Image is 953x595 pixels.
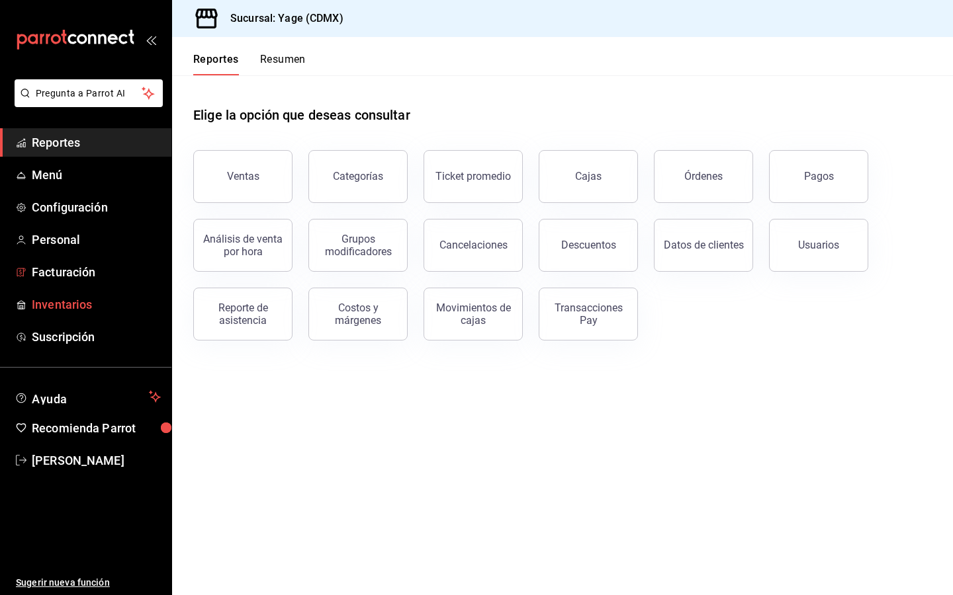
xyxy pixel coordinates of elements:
button: Categorías [308,150,408,203]
span: Recomienda Parrot [32,419,161,437]
div: Categorías [333,170,383,182]
span: Inventarios [32,296,161,313]
button: Ventas [193,150,293,203]
button: Reporte de asistencia [193,288,293,340]
div: Reporte de asistencia [202,301,284,327]
button: open_drawer_menu [146,34,156,45]
span: Reportes [32,134,161,151]
button: Pagos [769,150,868,203]
div: Análisis de venta por hora [202,233,284,258]
button: Movimientos de cajas [424,288,523,340]
button: Órdenes [654,150,753,203]
div: Ventas [227,170,259,182]
span: Configuración [32,198,161,216]
div: Usuarios [798,239,839,251]
button: Descuentos [539,219,638,272]
h3: Sucursal: Yage (CDMX) [220,11,343,26]
button: Cancelaciones [424,219,523,272]
span: Suscripción [32,328,161,346]
button: Usuarios [769,219,868,272]
button: Costos y márgenes [308,288,408,340]
div: Cancelaciones [439,239,508,251]
div: Datos de clientes [664,239,744,251]
div: Movimientos de cajas [432,301,514,327]
a: Pregunta a Parrot AI [9,96,163,110]
span: Ayuda [32,389,144,405]
button: Grupos modificadores [308,219,408,272]
span: Pregunta a Parrot AI [36,87,142,100]
button: Resumen [260,53,306,75]
button: Pregunta a Parrot AI [15,79,163,107]
span: Sugerir nueva función [16,576,161,590]
div: Costos y márgenes [317,301,399,327]
button: Datos de clientes [654,219,753,272]
span: Personal [32,231,161,249]
a: Cajas [539,150,638,203]
div: Cajas [575,169,602,184]
div: Órdenes [684,170,723,182]
button: Análisis de venta por hora [193,219,293,272]
div: navigation tabs [193,53,306,75]
button: Reportes [193,53,239,75]
div: Descuentos [561,239,616,251]
span: Menú [32,166,161,184]
div: Pagos [804,170,834,182]
div: Grupos modificadores [317,233,399,258]
h1: Elige la opción que deseas consultar [193,105,410,125]
button: Transacciones Pay [539,288,638,340]
button: Ticket promedio [424,150,523,203]
span: [PERSON_NAME] [32,452,161,469]
span: Facturación [32,263,161,281]
div: Ticket promedio [435,170,511,182]
div: Transacciones Pay [547,301,629,327]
